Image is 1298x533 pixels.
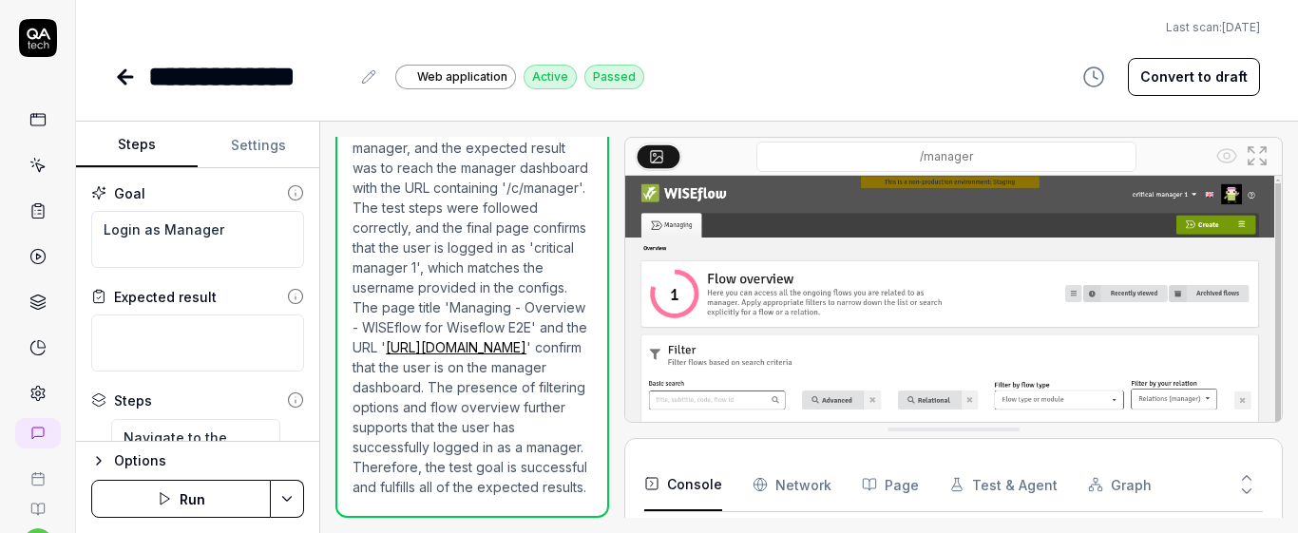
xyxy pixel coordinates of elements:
button: Last scan:[DATE] [1166,19,1260,36]
div: Suggestions [91,418,304,497]
div: Passed [584,65,644,89]
a: Web application [395,64,516,89]
div: Goal [114,183,145,203]
button: Graph [1088,458,1152,511]
button: Page [862,458,919,511]
a: Book a call with us [8,456,67,486]
button: Test & Agent [949,458,1058,511]
a: [URL][DOMAIN_NAME] [386,339,526,355]
span: Last scan: [1166,19,1260,36]
button: View version history [1071,58,1117,96]
time: [DATE] [1222,20,1260,34]
p: The test case goal was to log in as a manager, and the expected result was to reach the manager d... [353,118,591,497]
div: Options [114,449,304,472]
span: Web application [417,68,507,86]
div: Active [524,65,577,89]
a: New conversation [15,418,61,448]
button: Options [91,449,304,472]
button: Open in full screen [1242,141,1272,171]
button: Settings [198,123,319,168]
button: Remove step [280,438,311,476]
a: Documentation [8,486,67,517]
button: Run [91,480,271,518]
button: Show all interative elements [1212,141,1242,171]
div: Steps [114,390,152,410]
button: Console [644,458,722,511]
div: Expected result [114,287,217,307]
button: Convert to draft [1128,58,1260,96]
button: Steps [76,123,198,168]
button: Network [753,458,831,511]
